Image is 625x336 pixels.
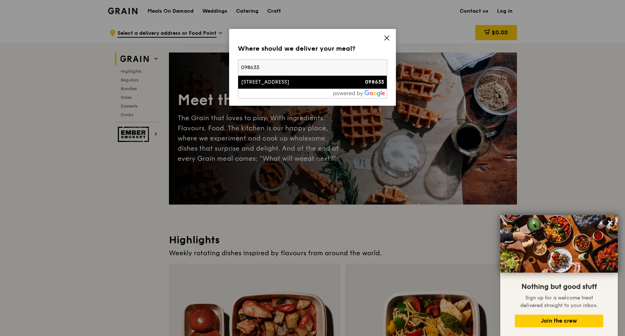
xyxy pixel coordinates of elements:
[241,79,348,86] div: [STREET_ADDRESS]
[521,282,597,291] span: Nothing but good stuff
[365,79,384,85] strong: 098633
[238,43,387,54] div: Where should we deliver your meal?
[500,215,618,273] img: DSC07876-Edit02-Large.jpeg
[604,217,616,228] button: Close
[333,90,385,97] img: powered-by-google.60e8a832.png
[515,315,603,327] button: Join the crew
[520,295,598,308] span: Sign up for a welcome treat delivered straight to your inbox.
